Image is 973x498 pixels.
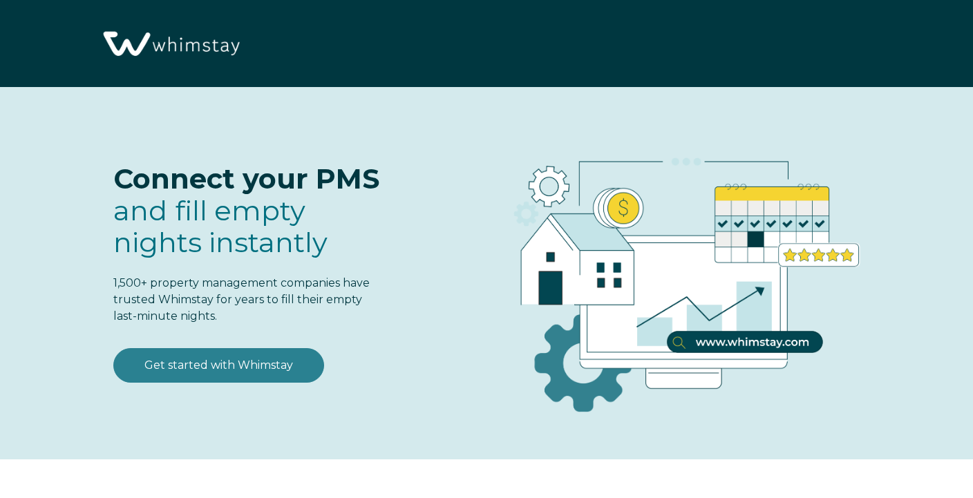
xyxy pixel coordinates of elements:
[435,115,922,434] img: RBO Ilustrations-03
[113,348,324,383] a: Get started with Whimstay
[113,276,370,323] span: 1,500+ property management companies have trusted Whimstay for years to fill their empty last-min...
[113,162,379,195] span: Connect your PMS
[97,7,244,82] img: Whimstay Logo-02 1
[113,193,328,259] span: and
[113,193,328,259] span: fill empty nights instantly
